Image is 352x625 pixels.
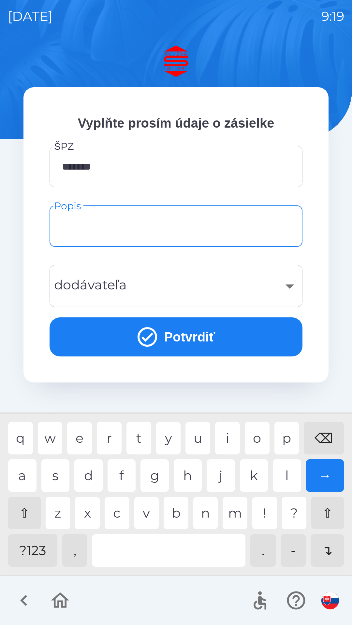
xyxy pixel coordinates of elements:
[23,46,329,77] img: Logo
[54,199,81,213] label: Popis
[321,7,344,26] p: 9:19
[8,7,52,26] p: [DATE]
[50,317,302,356] button: Potvrdiť
[321,592,339,609] img: sk flag
[54,139,74,153] label: ŠPZ
[50,113,302,133] p: Vyplňte prosím údaje o zásielke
